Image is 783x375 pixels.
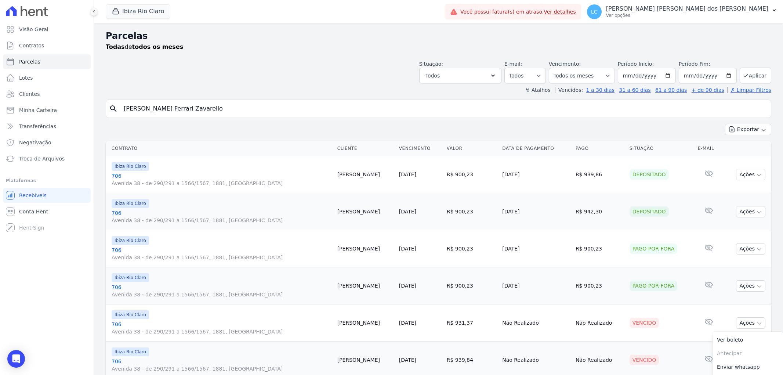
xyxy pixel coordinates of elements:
[3,38,91,53] a: Contratos
[3,135,91,150] a: Negativação
[106,43,125,50] strong: Todas
[499,141,573,156] th: Data de Pagamento
[112,246,331,261] a: 706Avenida 38 - de 290/291 a 1566/1567, 1881, [GEOGRAPHIC_DATA]
[112,284,331,298] a: 706Avenida 38 - de 290/291 a 1566/1567, 1881, [GEOGRAPHIC_DATA]
[396,141,444,156] th: Vencimento
[334,141,396,156] th: Cliente
[573,156,627,193] td: R$ 939,86
[695,141,723,156] th: E-mail
[19,107,57,114] span: Minha Carteira
[112,209,331,224] a: 706Avenida 38 - de 290/291 a 1566/1567, 1881, [GEOGRAPHIC_DATA]
[499,267,573,304] td: [DATE]
[19,208,48,215] span: Conta Hent
[112,236,149,245] span: Ibiza Rio Claro
[504,61,522,67] label: E-mail:
[573,304,627,342] td: Não Realizado
[444,230,499,267] td: R$ 900,23
[112,321,331,335] a: 706Avenida 38 - de 290/291 a 1566/1567, 1881, [GEOGRAPHIC_DATA]
[399,283,416,289] a: [DATE]
[573,193,627,230] td: R$ 942,30
[630,281,678,291] div: Pago por fora
[736,206,765,217] button: Ações
[132,43,184,50] strong: todos os meses
[3,103,91,118] a: Minha Carteira
[3,151,91,166] a: Troca de Arquivos
[419,68,501,83] button: Todos
[119,101,768,116] input: Buscar por nome do lote ou do cliente
[19,139,51,146] span: Negativação
[655,87,687,93] a: 61 a 90 dias
[606,5,768,12] p: [PERSON_NAME] [PERSON_NAME] dos [PERSON_NAME]
[19,42,44,49] span: Contratos
[586,87,615,93] a: 1 a 30 dias
[112,310,149,319] span: Ibiza Rio Claro
[499,304,573,342] td: Não Realizado
[3,87,91,101] a: Clientes
[736,317,765,329] button: Ações
[19,192,47,199] span: Recebíveis
[112,172,331,187] a: 706Avenida 38 - de 290/291 a 1566/1567, 1881, [GEOGRAPHIC_DATA]
[3,71,91,85] a: Lotes
[3,54,91,69] a: Parcelas
[630,244,678,254] div: Pago por fora
[399,172,416,177] a: [DATE]
[112,180,331,187] span: Avenida 38 - de 290/291 a 1566/1567, 1881, [GEOGRAPHIC_DATA]
[444,156,499,193] td: R$ 900,23
[7,350,25,368] div: Open Intercom Messenger
[334,304,396,342] td: [PERSON_NAME]
[399,209,416,214] a: [DATE]
[3,22,91,37] a: Visão Geral
[334,193,396,230] td: [PERSON_NAME]
[727,87,771,93] a: ✗ Limpar Filtros
[573,267,627,304] td: R$ 900,23
[740,68,771,83] button: Aplicar
[334,267,396,304] td: [PERSON_NAME]
[736,280,765,292] button: Ações
[618,61,654,67] label: Período Inicío:
[525,87,550,93] label: ↯ Atalhos
[112,217,331,224] span: Avenida 38 - de 290/291 a 1566/1567, 1881, [GEOGRAPHIC_DATA]
[736,169,765,180] button: Ações
[499,230,573,267] td: [DATE]
[679,60,737,68] label: Período Fim:
[573,141,627,156] th: Pago
[444,304,499,342] td: R$ 931,37
[399,320,416,326] a: [DATE]
[606,12,768,18] p: Ver opções
[106,29,771,43] h2: Parcelas
[713,347,783,360] span: Antecipar
[425,71,440,80] span: Todos
[444,193,499,230] td: R$ 900,23
[499,156,573,193] td: [DATE]
[112,328,331,335] span: Avenida 38 - de 290/291 a 1566/1567, 1881, [GEOGRAPHIC_DATA]
[573,230,627,267] td: R$ 900,23
[106,4,170,18] button: Ibiza Rio Claro
[112,291,331,298] span: Avenida 38 - de 290/291 a 1566/1567, 1881, [GEOGRAPHIC_DATA]
[106,141,334,156] th: Contrato
[555,87,583,93] label: Vencidos:
[19,26,48,33] span: Visão Geral
[19,74,33,82] span: Lotes
[460,8,576,16] span: Você possui fatura(s) em atraso.
[3,204,91,219] a: Conta Hent
[112,199,149,208] span: Ibiza Rio Claro
[627,141,695,156] th: Situação
[630,206,669,217] div: Depositado
[549,61,581,67] label: Vencimento:
[581,1,783,22] button: LC [PERSON_NAME] [PERSON_NAME] dos [PERSON_NAME] Ver opções
[106,43,183,51] p: de
[112,365,331,372] span: Avenida 38 - de 290/291 a 1566/1567, 1881, [GEOGRAPHIC_DATA]
[630,318,659,328] div: Vencido
[3,119,91,134] a: Transferências
[725,124,771,135] button: Exportar
[619,87,650,93] a: 31 a 60 dias
[3,188,91,203] a: Recebíveis
[692,87,724,93] a: + de 90 dias
[419,61,443,67] label: Situação:
[713,360,783,374] a: Enviar whatsapp
[112,273,149,282] span: Ibiza Rio Claro
[630,169,669,180] div: Depositado
[19,155,65,162] span: Troca de Arquivos
[112,358,331,372] a: 706Avenida 38 - de 290/291 a 1566/1567, 1881, [GEOGRAPHIC_DATA]
[544,9,576,15] a: Ver detalhes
